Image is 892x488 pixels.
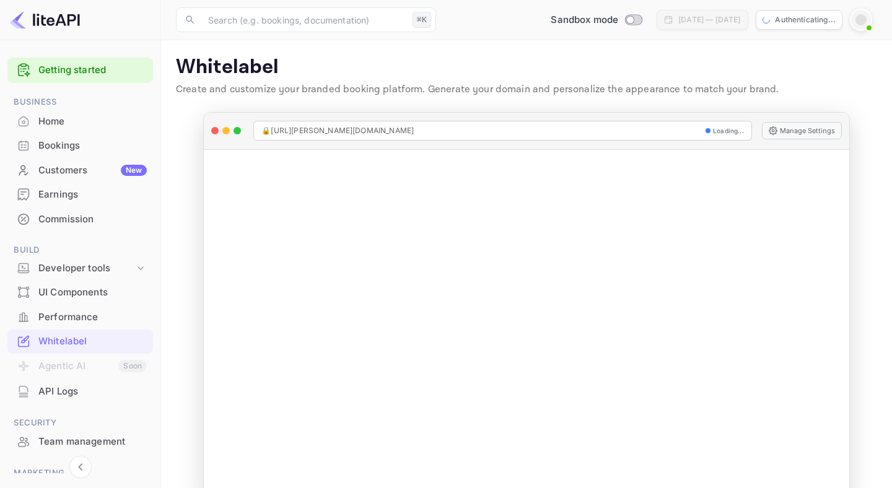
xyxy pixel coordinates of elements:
div: New [121,165,147,176]
div: Team management [38,435,147,449]
div: API Logs [7,380,153,404]
div: Whitelabel [38,334,147,349]
div: Developer tools [38,261,134,276]
p: Whitelabel [176,55,877,80]
div: API Logs [38,385,147,399]
div: Home [7,110,153,134]
span: 🔒 [URL][PERSON_NAME][DOMAIN_NAME] [261,125,414,136]
a: CustomersNew [7,159,153,181]
div: Commission [38,212,147,227]
div: ⌘K [413,12,431,28]
div: Switch to Production mode [546,13,647,27]
div: Customers [38,163,147,178]
a: Earnings [7,183,153,206]
span: Build [7,243,153,257]
div: Whitelabel [7,329,153,354]
div: Team management [7,430,153,454]
a: Commission [7,207,153,230]
div: [DATE] — [DATE] [678,14,740,25]
a: API Logs [7,380,153,403]
div: Performance [7,305,153,329]
a: Getting started [38,63,147,77]
div: UI Components [7,281,153,305]
div: Bookings [7,134,153,158]
a: Whitelabel [7,329,153,352]
a: Bookings [7,134,153,157]
img: LiteAPI logo [10,10,80,30]
span: Business [7,95,153,109]
a: Home [7,110,153,133]
div: CustomersNew [7,159,153,183]
p: Create and customize your branded booking platform. Generate your domain and personalize the appe... [176,82,877,97]
div: Bookings [38,139,147,153]
a: UI Components [7,281,153,303]
span: Security [7,416,153,430]
p: Authenticating... [775,14,836,25]
button: Manage Settings [762,122,842,139]
button: Collapse navigation [69,456,92,478]
div: Earnings [7,183,153,207]
div: Getting started [7,58,153,83]
span: Loading... [713,126,744,136]
div: UI Components [38,285,147,300]
span: Sandbox mode [551,13,618,27]
span: Marketing [7,466,153,480]
div: Earnings [38,188,147,202]
input: Search (e.g. bookings, documentation) [201,7,408,32]
a: Performance [7,305,153,328]
div: Home [38,115,147,129]
div: Performance [38,310,147,325]
div: Developer tools [7,258,153,279]
div: Commission [7,207,153,232]
a: Team management [7,430,153,453]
